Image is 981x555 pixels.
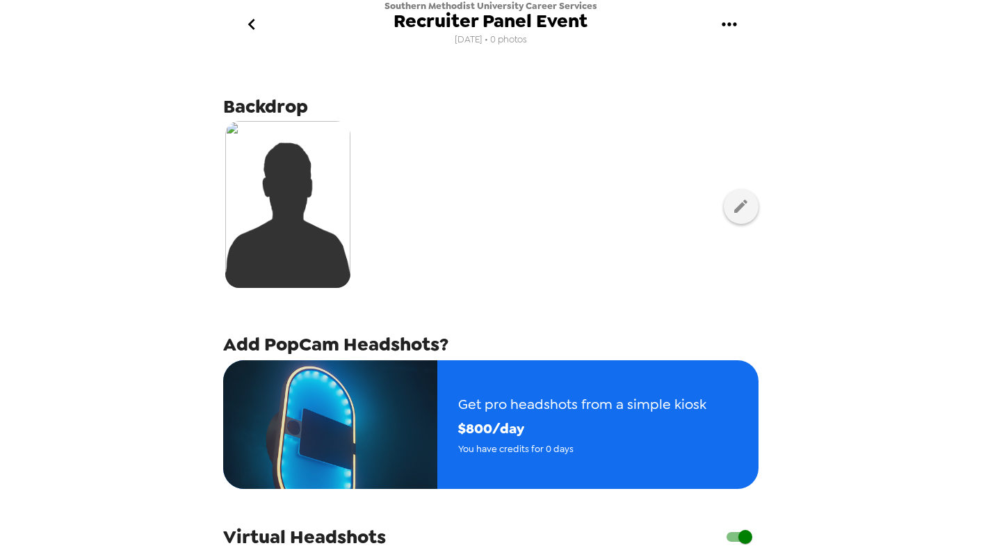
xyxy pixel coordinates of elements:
span: Recruiter Panel Event [394,12,587,31]
span: $ 800 /day [458,417,706,441]
span: Get pro headshots from a simple kiosk [458,392,706,417]
span: Add PopCam Headshots? [223,332,448,357]
button: gallery menu [707,2,752,47]
img: silhouette [225,121,350,288]
span: Virtual Headshots [223,524,386,549]
img: popcam example [223,360,437,489]
span: You have credits for 0 days [458,441,706,457]
span: [DATE] • 0 photos [455,31,527,49]
button: go back [229,2,275,47]
span: Backdrop [223,94,308,119]
button: Get pro headshots from a simple kiosk$800/dayYou have credits for 0 days [223,360,759,489]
